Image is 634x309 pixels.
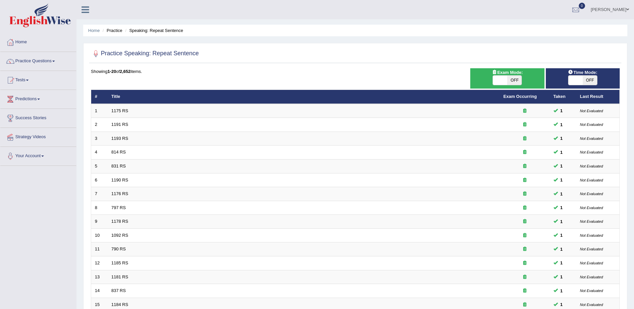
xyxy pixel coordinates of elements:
td: 13 [91,270,108,284]
small: Not Evaluated [580,206,603,210]
td: 10 [91,228,108,242]
div: Exam occurring question [504,218,546,225]
th: Taken [550,90,576,104]
span: You can still take this question [558,273,565,280]
li: Practice [101,27,122,34]
small: Not Evaluated [580,247,603,251]
span: You can still take this question [558,135,565,142]
span: You can still take this question [558,121,565,128]
b: 1-20 [107,69,116,74]
div: Exam occurring question [504,274,546,280]
span: You can still take this question [558,287,565,294]
small: Not Evaluated [580,123,603,127]
td: 12 [91,256,108,270]
div: Exam occurring question [504,108,546,114]
th: Title [108,90,500,104]
b: 2,652 [120,69,131,74]
a: Your Account [0,147,76,163]
a: 814 RS [111,150,126,154]
td: 9 [91,215,108,229]
td: 7 [91,187,108,201]
small: Not Evaluated [580,303,603,307]
a: 1191 RS [111,122,128,127]
td: 11 [91,242,108,256]
a: 1181 RS [111,274,128,279]
span: Exam Mode: [489,69,525,76]
span: You can still take this question [558,204,565,211]
span: OFF [583,76,597,85]
td: 2 [91,118,108,132]
small: Not Evaluated [580,164,603,168]
a: 790 RS [111,246,126,251]
span: You can still take this question [558,149,565,156]
small: Not Evaluated [580,137,603,141]
th: # [91,90,108,104]
a: 797 RS [111,205,126,210]
a: 1190 RS [111,177,128,182]
a: 1185 RS [111,260,128,265]
td: 14 [91,284,108,298]
div: Exam occurring question [504,136,546,142]
div: Showing of items. [91,68,620,75]
div: Exam occurring question [504,302,546,308]
div: Show exams occurring in exams [470,68,544,89]
td: 4 [91,146,108,159]
td: 8 [91,201,108,215]
a: 1092 RS [111,233,128,238]
a: Home [0,33,76,50]
li: Speaking: Repeat Sentence [123,27,183,34]
a: 831 RS [111,163,126,168]
span: You can still take this question [558,246,565,253]
a: Home [88,28,100,33]
a: Practice Questions [0,52,76,69]
td: 3 [91,132,108,146]
th: Last Result [576,90,620,104]
a: Exam Occurring [504,94,537,99]
span: You can still take this question [558,176,565,183]
a: Success Stories [0,109,76,126]
td: 6 [91,173,108,187]
td: 1 [91,104,108,118]
span: 0 [579,3,585,9]
div: Exam occurring question [504,260,546,266]
div: Exam occurring question [504,288,546,294]
span: You can still take this question [558,232,565,239]
a: 837 RS [111,288,126,293]
div: Exam occurring question [504,163,546,169]
span: Time Mode: [565,69,600,76]
div: Exam occurring question [504,149,546,155]
span: You can still take this question [558,259,565,266]
small: Not Evaluated [580,275,603,279]
span: You can still take this question [558,107,565,114]
span: You can still take this question [558,218,565,225]
small: Not Evaluated [580,219,603,223]
div: Exam occurring question [504,246,546,252]
a: 1178 RS [111,219,128,224]
span: OFF [507,76,522,85]
small: Not Evaluated [580,150,603,154]
div: Exam occurring question [504,232,546,239]
a: 1184 RS [111,302,128,307]
span: You can still take this question [558,162,565,169]
div: Exam occurring question [504,205,546,211]
td: 5 [91,159,108,173]
a: Predictions [0,90,76,107]
a: 1193 RS [111,136,128,141]
a: 1176 RS [111,191,128,196]
span: You can still take this question [558,301,565,308]
div: Exam occurring question [504,177,546,183]
div: Exam occurring question [504,122,546,128]
small: Not Evaluated [580,261,603,265]
small: Not Evaluated [580,109,603,113]
a: 1175 RS [111,108,128,113]
small: Not Evaluated [580,289,603,293]
small: Not Evaluated [580,192,603,196]
h2: Practice Speaking: Repeat Sentence [91,49,199,59]
span: You can still take this question [558,190,565,197]
small: Not Evaluated [580,178,603,182]
a: Strategy Videos [0,128,76,145]
small: Not Evaluated [580,233,603,237]
a: Tests [0,71,76,88]
div: Exam occurring question [504,191,546,197]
